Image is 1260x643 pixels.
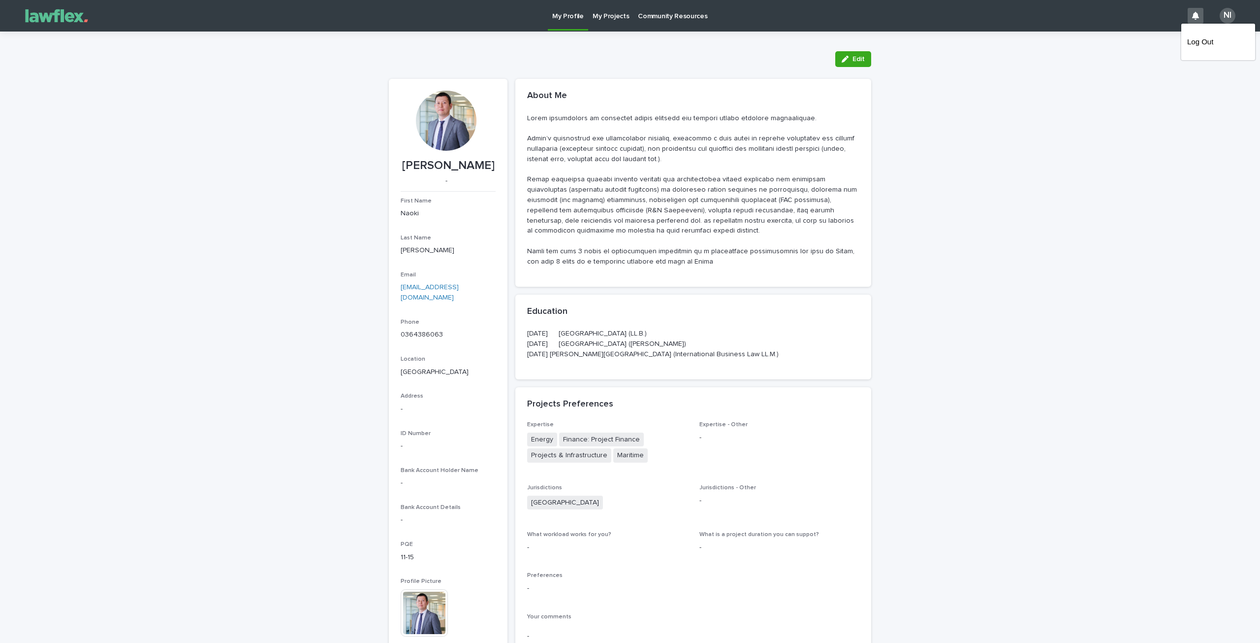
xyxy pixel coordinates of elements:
span: Projects & Infrastructure [527,448,611,463]
p: 0364386063 [401,330,496,340]
span: First Name [401,198,432,204]
span: Profile Picture [401,578,441,584]
button: Edit [835,51,871,67]
span: [GEOGRAPHIC_DATA] [527,496,603,510]
span: Address [401,393,423,399]
span: What is a project duration you can suppot? [699,532,819,538]
span: Jurisdictions [527,485,562,491]
p: - [527,583,859,594]
span: Edit [852,56,865,63]
p: - [699,496,860,506]
span: Bank Account Holder Name [401,468,478,474]
span: Jurisdictions - Other [699,485,756,491]
p: Lorem ipsumdolors am consectet adipis elitsedd eiu tempori utlabo etdolore magnaaliquae. Admin’v ... [527,113,859,267]
span: Email [401,272,416,278]
p: - [401,478,496,488]
span: Phone [401,319,419,325]
span: ID Number [401,431,431,437]
span: Location [401,356,425,362]
span: Last Name [401,235,431,241]
span: Finance: Project Finance [559,433,644,447]
p: - [401,441,496,451]
p: [PERSON_NAME] [401,159,496,173]
p: - [527,631,859,642]
span: Expertise [527,422,554,428]
h2: Education [527,306,567,317]
span: Expertise - Other [699,422,748,428]
p: - [699,433,860,443]
span: Your comments [527,614,571,620]
p: - [401,515,496,525]
span: Energy [527,433,557,447]
p: - [527,542,688,553]
span: What workload works for you? [527,532,611,538]
p: Naoki [401,208,496,219]
p: [PERSON_NAME] [401,245,496,256]
p: - [699,542,860,553]
h2: Projects Preferences [527,399,613,410]
p: [GEOGRAPHIC_DATA] [401,367,496,377]
span: Maritime [613,448,648,463]
p: - [401,177,492,185]
p: [DATE] [GEOGRAPHIC_DATA] (LL.B.) ​[DATE] [GEOGRAPHIC_DATA] ([PERSON_NAME]) [DATE] [PERSON_NAME][G... [527,329,859,359]
p: - [401,404,496,414]
span: Bank Account Details [401,505,461,510]
span: PQE [401,541,413,547]
a: [EMAIL_ADDRESS][DOMAIN_NAME] [401,284,459,301]
span: Preferences [527,573,563,578]
h2: About Me [527,91,567,102]
p: 11-15 [401,552,496,563]
a: Log Out [1187,34,1249,50]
